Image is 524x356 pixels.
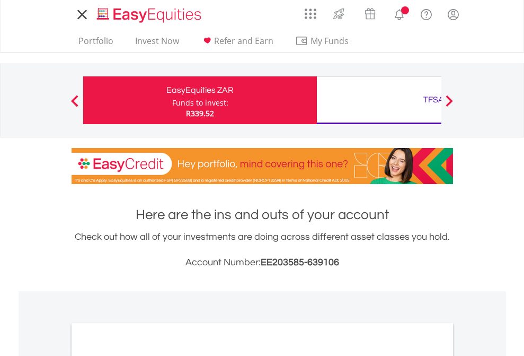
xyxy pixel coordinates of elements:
img: vouchers-v2.svg [361,5,379,22]
a: My Profile [440,3,467,26]
a: Home page [93,3,206,24]
a: Notifications [386,3,413,24]
div: Funds to invest: [172,98,228,108]
a: FAQ's and Support [413,3,440,24]
h3: Account Number: [72,255,453,270]
div: Check out how all of your investments are doing across different asset classes you hold. [72,230,453,270]
img: EasyCredit Promotion Banner [72,148,453,184]
a: Refer and Earn [197,36,278,52]
div: EasyEquities ZAR [90,83,310,98]
span: EE203585-639106 [261,257,339,267]
h1: Here are the ins and outs of your account [72,205,453,224]
img: EasyEquities_Logo.png [95,6,206,24]
a: Invest Now [131,36,183,52]
span: Refer and Earn [214,35,273,47]
button: Next [439,100,460,111]
a: Portfolio [74,36,118,52]
button: Previous [64,100,85,111]
img: thrive-v2.svg [330,5,348,22]
img: grid-menu-icon.svg [305,8,316,20]
a: Vouchers [354,3,386,22]
span: My Funds [295,34,365,48]
a: AppsGrid [298,3,323,20]
span: R339.52 [186,108,214,118]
